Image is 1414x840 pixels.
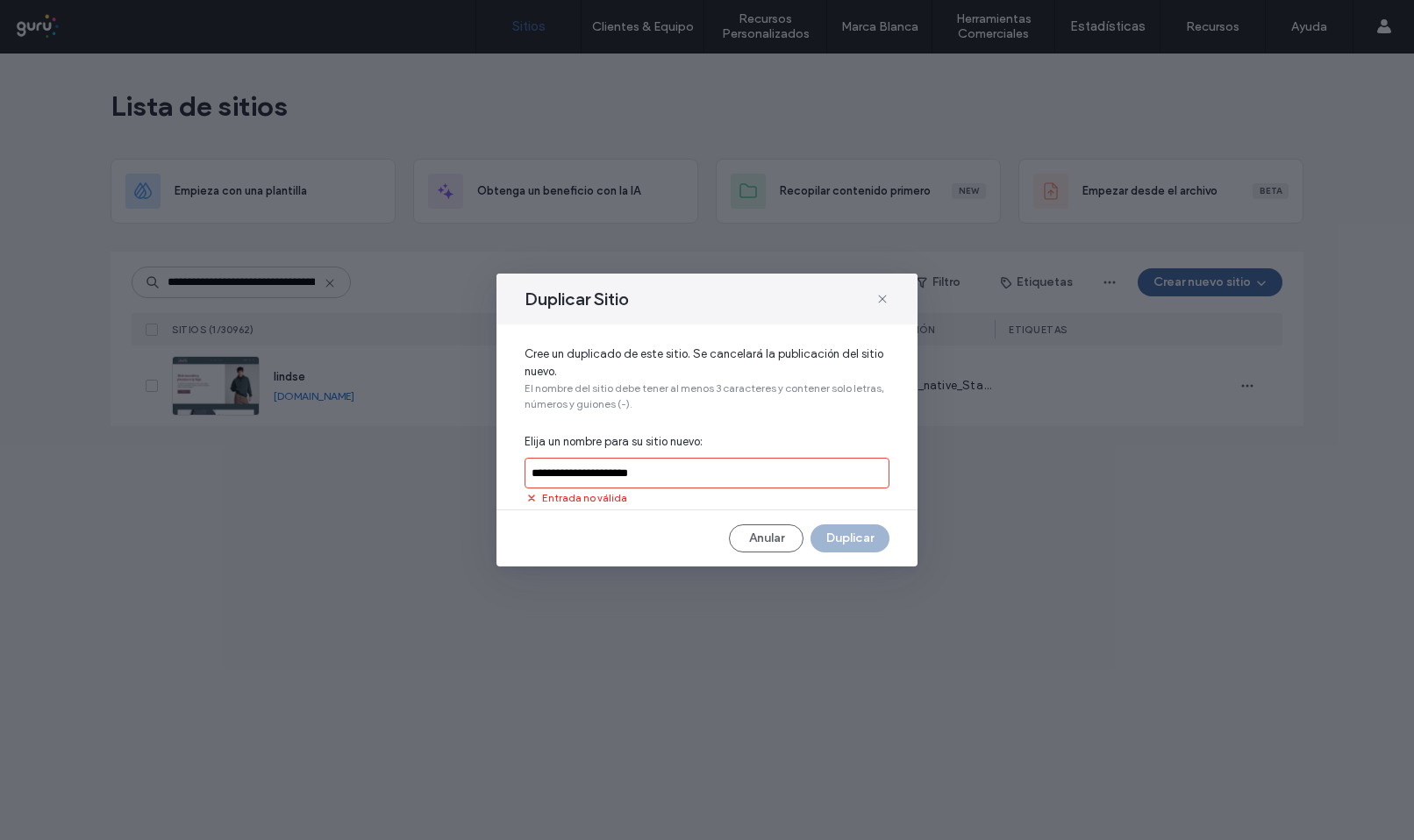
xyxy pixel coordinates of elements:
[525,345,889,381] span: Cree un duplicado de este sitio. Se cancelará la publicación del sitio nuevo.
[542,490,627,506] span: Entrada no válida
[525,433,889,451] span: Elija un nombre para su sitio nuevo:
[39,12,87,28] span: Ayuda
[525,288,629,310] span: Duplicar Sitio
[729,524,803,552] button: Anular
[525,381,889,412] span: El nombre del sitio debe tener al menos 3 caracteres y contener solo letras, números y guiones (-).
